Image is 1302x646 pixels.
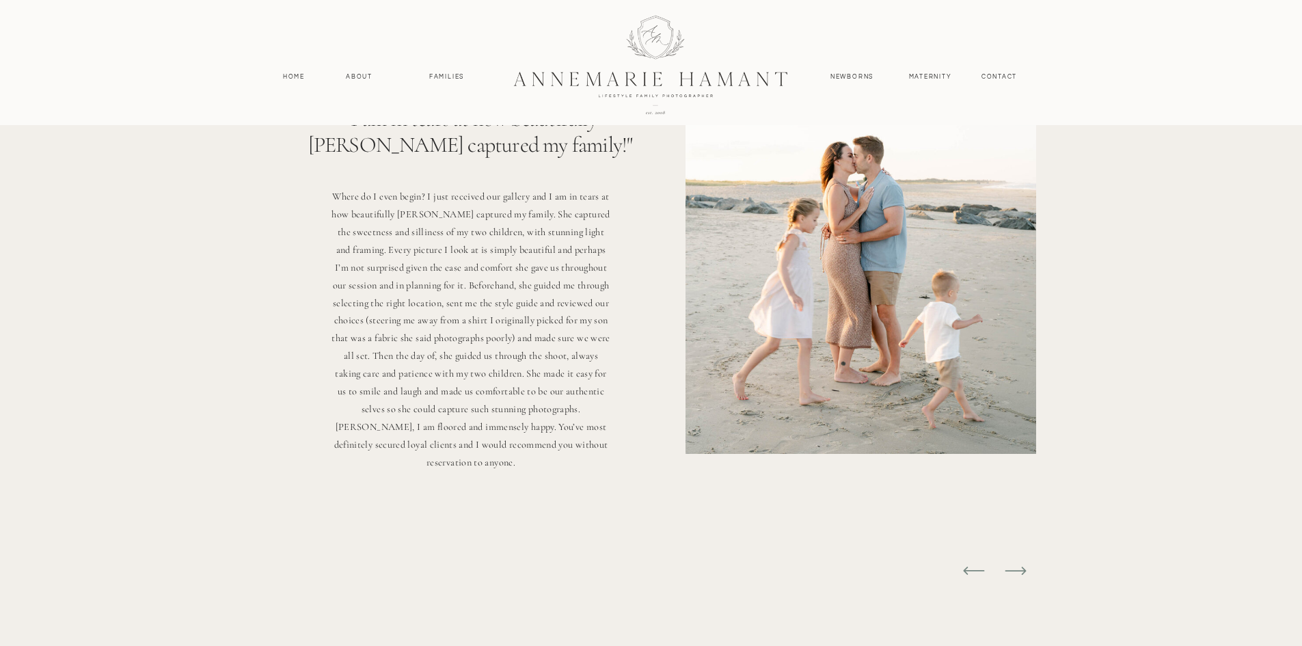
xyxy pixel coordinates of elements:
a: Newborns [819,72,885,85]
a: Home [274,72,314,85]
p: “I am in tears at how beautifully [PERSON_NAME] captured my family!" [277,106,664,173]
a: Families [416,72,478,85]
p: Where do I even begin? I just received our gallery and I am in tears at how beautifully [PERSON_N... [331,188,612,636]
p: from the reviews [345,70,597,92]
a: contact [970,72,1029,85]
a: About [340,72,379,85]
a: MAternity [904,72,957,85]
